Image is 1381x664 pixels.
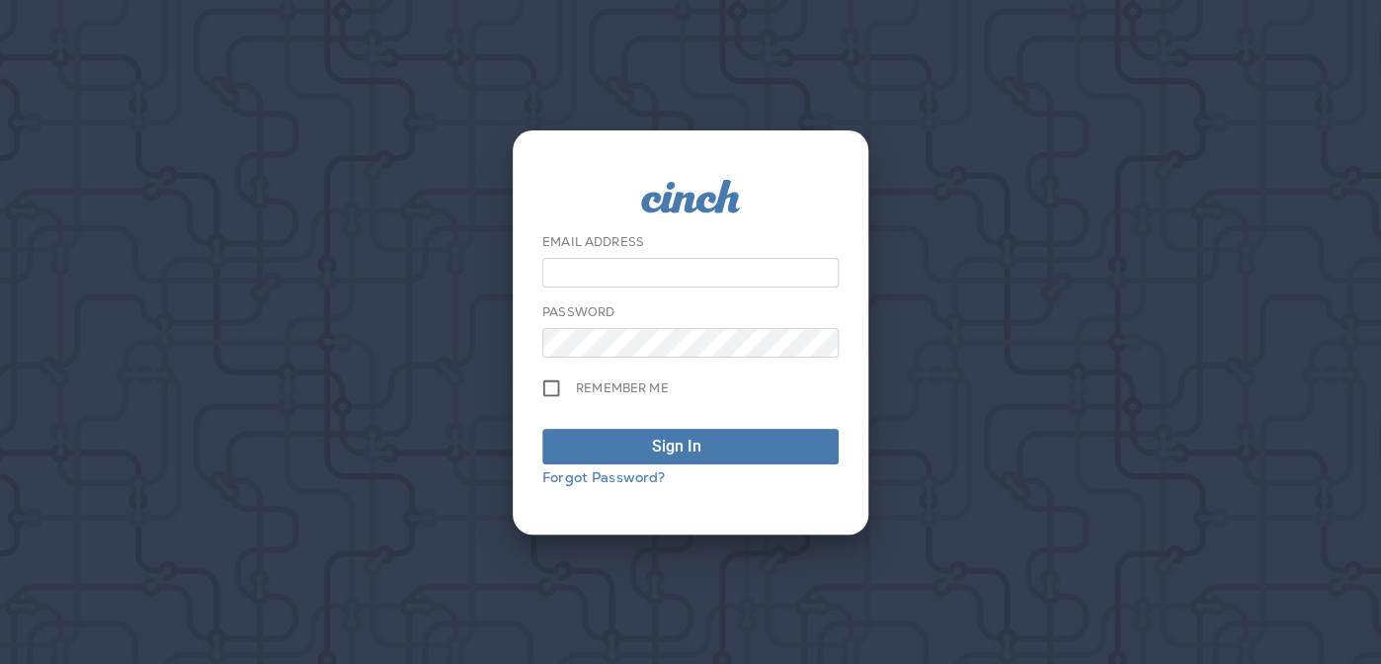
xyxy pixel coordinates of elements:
[576,380,669,396] span: Remember me
[652,435,701,458] div: Sign In
[542,468,665,486] a: Forgot Password?
[542,234,644,250] label: Email Address
[542,429,839,464] button: Sign In
[542,304,614,320] label: Password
